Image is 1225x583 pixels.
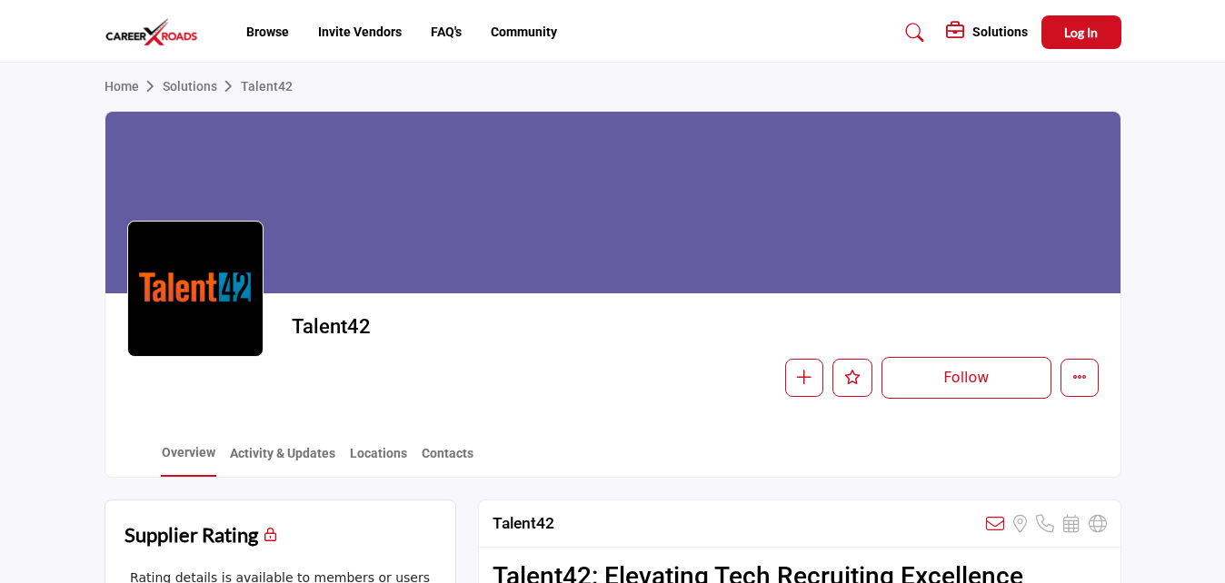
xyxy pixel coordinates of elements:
a: Invite Vendors [318,25,402,39]
h2: Talent42 [292,315,792,339]
a: Browse [246,25,289,39]
div: Solutions [946,22,1028,44]
a: FAQ's [431,25,462,39]
span: Log In [1064,25,1098,40]
a: Locations [349,444,408,476]
img: site Logo [105,17,208,47]
a: Search [888,18,936,47]
a: Talent42 [241,79,293,94]
button: Follow [881,357,1051,399]
a: Contacts [421,444,474,476]
a: Home [105,79,163,94]
a: Overview [161,443,216,477]
a: Activity & Updates [229,444,336,476]
button: Log In [1041,15,1121,49]
a: Solutions [163,79,241,94]
button: More details [1061,359,1099,397]
button: Like [832,359,872,397]
h2: Supplier Rating [124,519,258,549]
a: Community [491,25,557,39]
h2: Talent42 [493,514,554,533]
h5: Solutions [972,24,1028,40]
